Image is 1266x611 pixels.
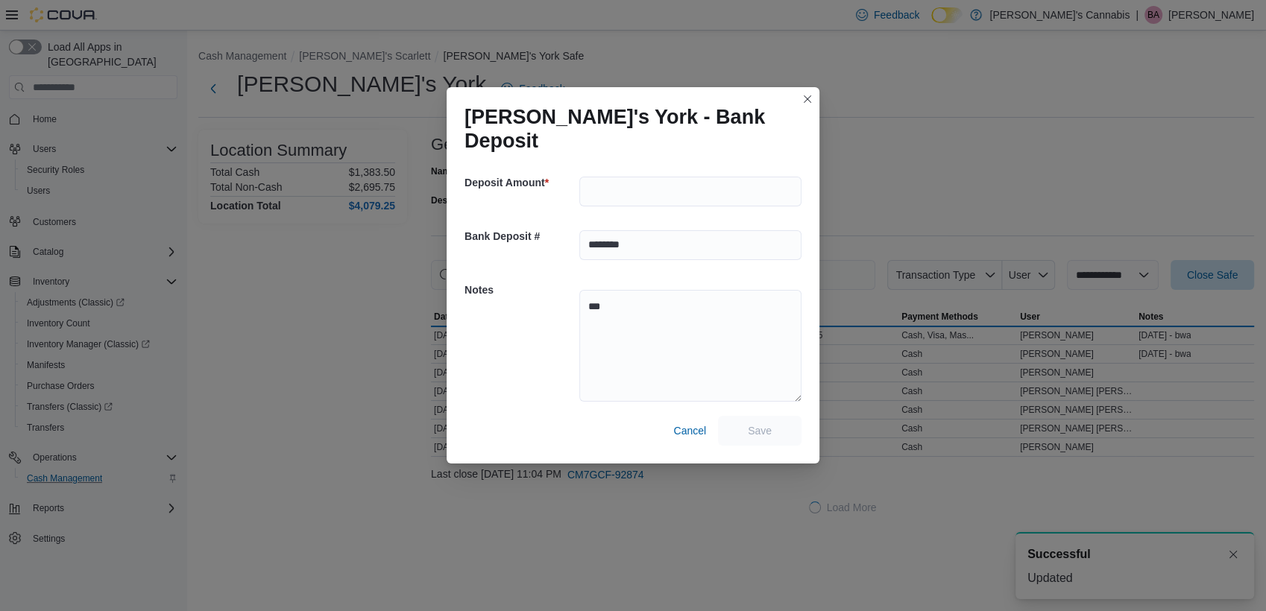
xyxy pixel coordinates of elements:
[464,105,790,153] h1: [PERSON_NAME]'s York - Bank Deposit
[799,90,816,108] button: Closes this modal window
[748,423,772,438] span: Save
[464,168,576,197] h5: Deposit Amount
[464,275,576,305] h5: Notes
[464,221,576,251] h5: Bank Deposit #
[673,423,706,438] span: Cancel
[718,416,802,446] button: Save
[667,416,712,446] button: Cancel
